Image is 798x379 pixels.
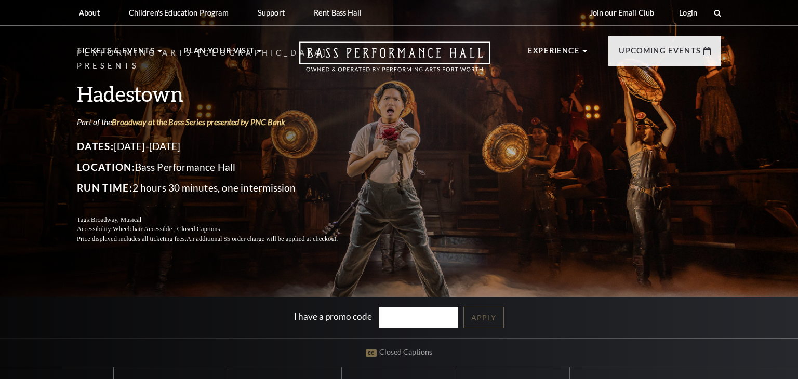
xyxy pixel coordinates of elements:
p: Accessibility: [77,224,363,234]
p: Bass Performance Hall [77,159,363,175]
p: Tickets & Events [77,45,155,63]
p: Support [258,8,285,17]
p: Experience [528,45,580,63]
p: Rent Bass Hall [314,8,362,17]
p: [DATE]-[DATE] [77,138,363,155]
label: I have a promo code [294,311,372,322]
p: Part of the [77,116,363,128]
p: Plan Your Visit [183,45,255,63]
p: Upcoming Events [619,45,701,63]
span: Location: [77,161,135,173]
p: 2 hours 30 minutes, one intermission [77,180,363,196]
span: An additional $5 order charge will be applied at checkout. [187,235,338,242]
span: Broadway, Musical [91,216,141,223]
p: About [79,8,100,17]
p: Children's Education Program [129,8,229,17]
p: Price displayed includes all ticketing fees. [77,234,363,244]
span: Run Time: [77,182,132,194]
span: Dates: [77,140,114,152]
span: Wheelchair Accessible , Closed Captions [113,225,220,233]
a: Broadway at the Bass Series presented by PNC Bank [112,117,285,127]
h3: Hadestown [77,80,363,107]
p: Tags: [77,215,363,225]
